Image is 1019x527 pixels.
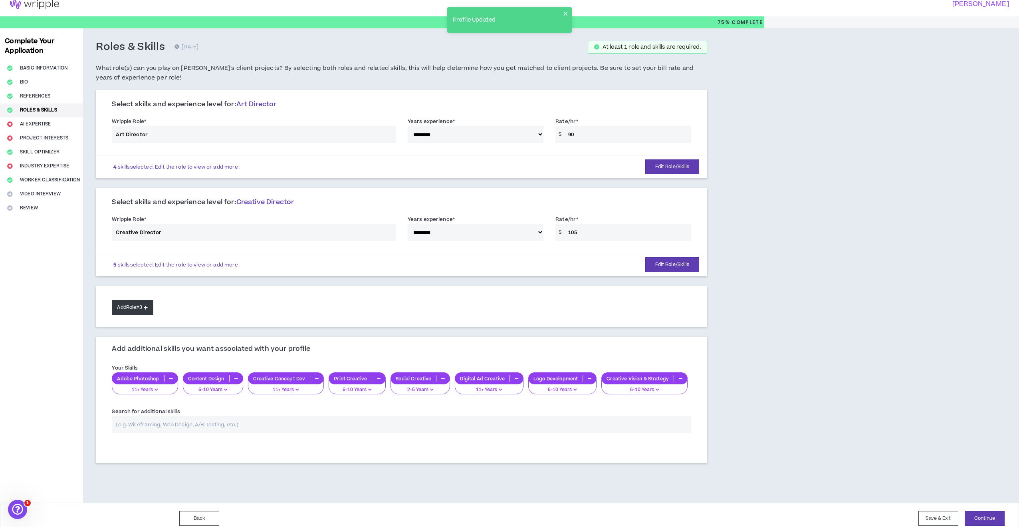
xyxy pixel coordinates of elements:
[113,163,116,171] b: 4
[603,44,701,50] div: At least 1 role and skills are required.
[188,386,238,394] p: 6-10 Years
[602,376,674,382] p: Creative Vision & Strategy
[594,44,599,50] span: check-circle
[112,405,180,418] label: Search for additional skills
[965,511,1005,526] button: Continue
[112,345,310,354] h3: Add additional skills you want associated with your profile
[645,257,700,272] button: Edit Role/Skills
[253,386,319,394] p: 11+ Years
[183,376,229,382] p: Content Design
[460,386,518,394] p: 11+ Years
[248,380,324,395] button: 11+ Years
[174,43,198,51] p: [DATE]
[112,416,691,433] input: (e.g. Wireframing, Web Design, A/B Testing, etc.)
[16,123,133,131] div: We typically reply in a few hours
[96,64,707,83] h5: What role(s) can you play on [PERSON_NAME]'s client projects? By selecting both roles and related...
[236,197,294,207] span: Creative Director
[601,380,688,395] button: 6-10 Years
[16,15,30,28] img: logo
[329,376,372,382] p: Print Creative
[533,386,591,394] p: 6-10 Years
[391,380,450,395] button: 2-5 Years
[391,376,436,382] p: Social Creative
[455,376,509,382] p: Digital Ad Creative
[450,14,563,27] div: Profile Updated
[455,380,523,395] button: 11+ Years
[505,0,1009,8] h3: [PERSON_NAME]
[112,362,137,374] label: Your Skills
[137,13,152,27] div: Close
[645,159,700,174] button: Edit Role/Skills
[93,13,109,29] img: Profile image for Morgan
[16,57,144,84] p: Hi [PERSON_NAME] !
[183,380,243,395] button: 6-10 Years
[718,16,763,28] p: 75%
[730,19,763,26] span: Complete
[53,249,106,281] button: Messages
[18,269,36,275] span: Home
[16,114,133,123] div: Send us a message
[112,300,153,315] button: AddRole#3
[113,262,239,268] p: skills selected. Edit the role to view or add more.
[563,10,569,17] button: close
[109,13,125,29] div: Profile image for Gabriella
[329,380,386,395] button: 6-10 Years
[112,380,178,395] button: 11+ Years
[112,99,276,109] span: Select skills and experience level for:
[236,99,277,109] span: Art Director
[396,386,445,394] p: 2-5 Years
[8,107,152,138] div: Send us a messageWe typically reply in a few hours
[117,386,172,394] p: 11+ Years
[529,376,583,382] p: Logo Development
[8,500,27,519] iframe: Intercom live chat
[107,249,160,281] button: Help
[179,511,219,526] button: Back
[127,269,139,275] span: Help
[2,36,81,56] h3: Complete Your Application
[112,376,164,382] p: Adobe Photoshop
[96,40,165,54] h3: Roles & Skills
[918,511,958,526] button: Save & Exit
[113,164,239,170] p: skills selected. Edit the role to view or add more.
[607,386,682,394] p: 6-10 Years
[248,376,310,382] p: Creative Concept Dev
[528,380,597,395] button: 6-10 Years
[24,500,31,506] span: 1
[66,269,94,275] span: Messages
[112,197,294,207] span: Select skills and experience level for:
[113,261,116,268] b: 5
[16,84,144,97] p: How can we help?
[334,386,381,394] p: 6-10 Years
